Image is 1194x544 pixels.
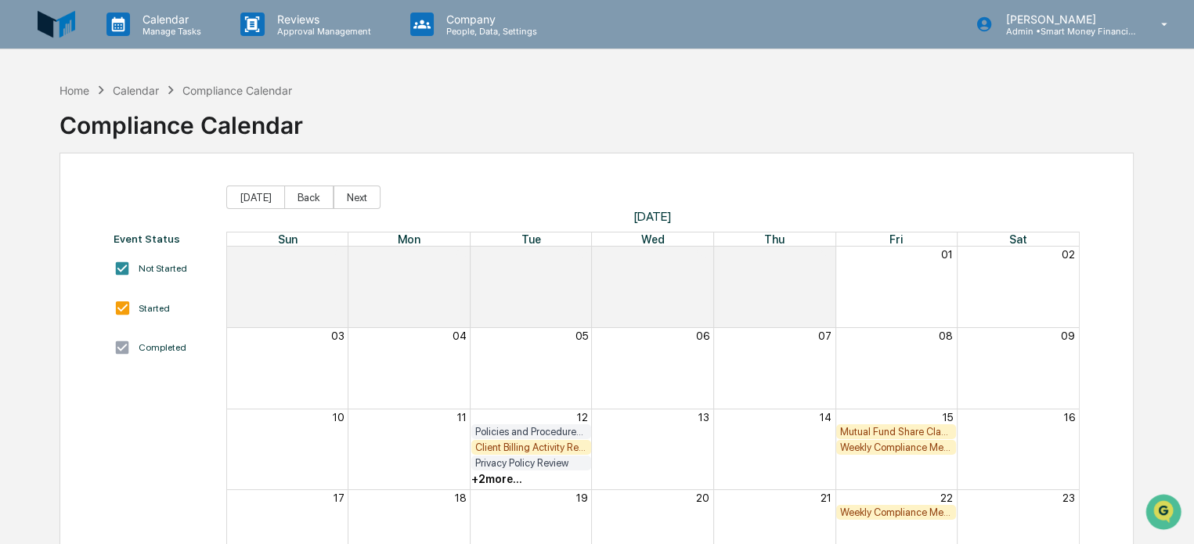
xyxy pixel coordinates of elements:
[398,232,420,246] span: Mon
[139,342,186,353] div: Completed
[455,492,467,504] button: 18
[475,426,587,438] div: Policies and Procedures Review
[266,124,285,143] button: Start new chat
[226,186,285,209] button: [DATE]
[1064,411,1075,423] button: 16
[114,199,126,211] div: 🗄️
[840,441,952,453] div: Weekly Compliance Meeting
[475,457,587,469] div: Privacy Policy Review
[332,248,344,261] button: 27
[182,84,292,97] div: Compliance Calendar
[993,26,1138,37] p: Admin • Smart Money Financial Advisors
[821,492,831,504] button: 21
[9,191,107,219] a: 🖐️Preclearance
[943,411,953,423] button: 15
[333,411,344,423] button: 10
[1144,492,1186,535] iframe: Open customer support
[1061,330,1075,342] button: 09
[53,135,198,148] div: We're available if you need us!
[764,232,785,246] span: Thu
[939,330,953,342] button: 08
[265,26,379,37] p: Approval Management
[226,209,1080,224] span: [DATE]
[265,13,379,26] p: Reviews
[821,248,831,261] button: 31
[9,221,105,249] a: 🔎Data Lookup
[38,5,75,43] img: logo
[114,232,210,245] div: Event Status
[284,186,334,209] button: Back
[840,426,952,438] div: Mutual Fund Share Class & Fee Review
[818,330,831,342] button: 07
[130,26,209,37] p: Manage Tasks
[453,248,467,261] button: 28
[53,120,257,135] div: Start new chat
[16,199,28,211] div: 🖐️
[1009,232,1027,246] span: Sat
[60,84,89,97] div: Home
[453,330,467,342] button: 04
[577,411,588,423] button: 12
[107,191,200,219] a: 🗄️Attestations
[471,473,522,485] div: + 2 more...
[940,492,953,504] button: 22
[820,411,831,423] button: 14
[331,330,344,342] button: 03
[1062,248,1075,261] button: 02
[334,186,381,209] button: Next
[475,441,587,453] div: Client Billing Activity Review
[1062,492,1075,504] button: 23
[139,303,170,314] div: Started
[334,492,344,504] button: 17
[129,197,194,213] span: Attestations
[698,411,709,423] button: 13
[139,263,187,274] div: Not Started
[993,13,1138,26] p: [PERSON_NAME]
[696,248,709,261] button: 30
[16,33,285,58] p: How can we help?
[840,506,952,518] div: Weekly Compliance Meeting
[16,120,44,148] img: 1746055101610-c473b297-6a78-478c-a979-82029cc54cd1
[113,84,159,97] div: Calendar
[889,232,903,246] span: Fri
[521,232,541,246] span: Tue
[31,227,99,243] span: Data Lookup
[696,492,709,504] button: 20
[156,265,189,277] span: Pylon
[696,330,709,342] button: 06
[576,492,588,504] button: 19
[641,232,665,246] span: Wed
[457,411,467,423] button: 11
[110,265,189,277] a: Powered byPylon
[130,13,209,26] p: Calendar
[277,232,297,246] span: Sun
[941,248,953,261] button: 01
[434,13,545,26] p: Company
[60,99,303,139] div: Compliance Calendar
[31,197,101,213] span: Preclearance
[434,26,545,37] p: People, Data, Settings
[16,229,28,241] div: 🔎
[575,248,588,261] button: 29
[575,330,588,342] button: 05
